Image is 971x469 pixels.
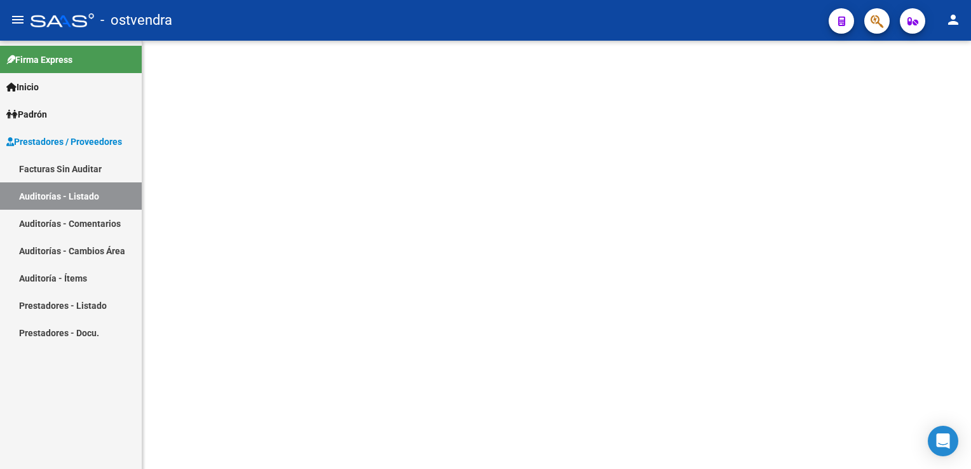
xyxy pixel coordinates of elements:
div: Open Intercom Messenger [928,426,958,456]
span: Padrón [6,107,47,121]
span: - ostvendra [100,6,172,34]
span: Firma Express [6,53,72,67]
mat-icon: person [946,12,961,27]
mat-icon: menu [10,12,25,27]
span: Inicio [6,80,39,94]
span: Prestadores / Proveedores [6,135,122,149]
